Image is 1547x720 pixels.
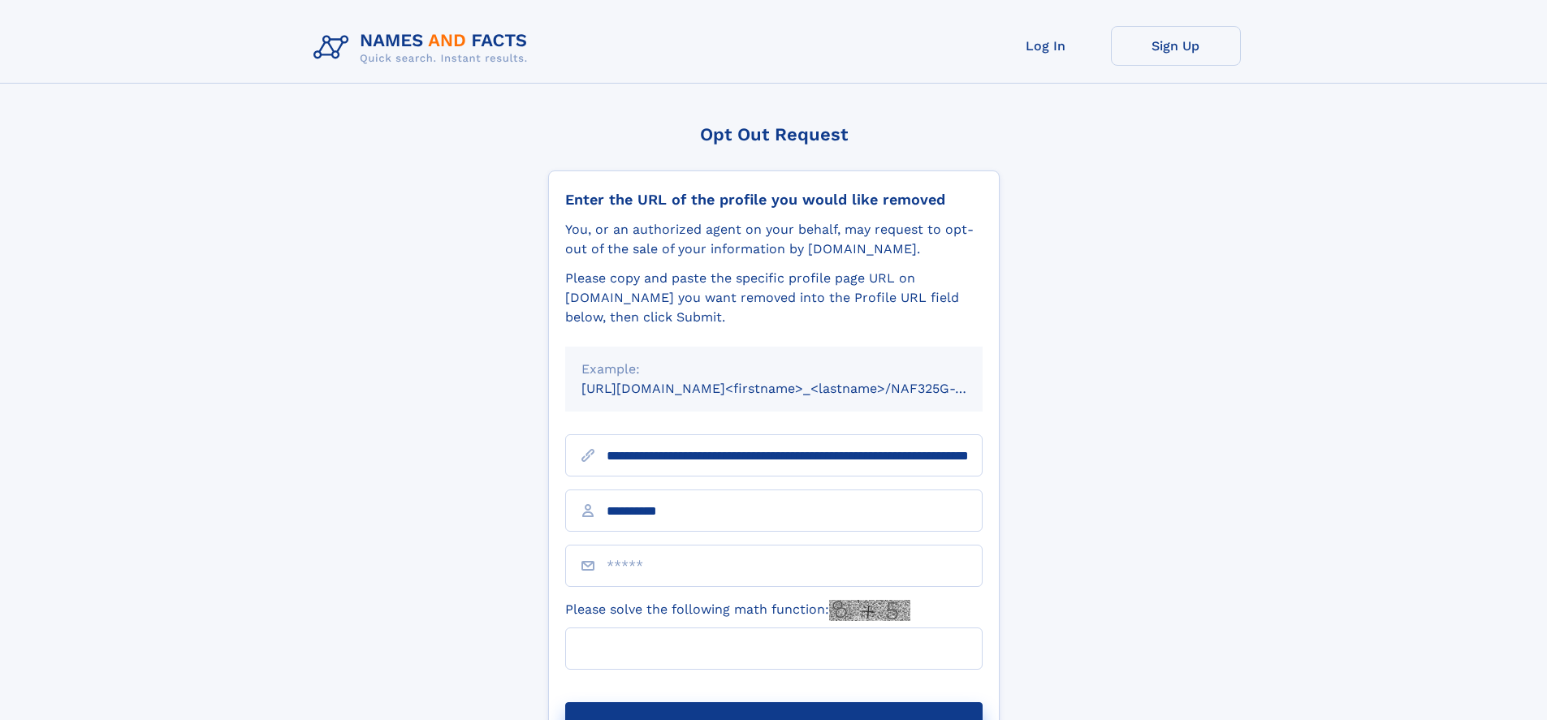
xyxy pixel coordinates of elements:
div: Please copy and paste the specific profile page URL on [DOMAIN_NAME] you want removed into the Pr... [565,269,983,327]
div: Opt Out Request [548,124,1000,144]
a: Sign Up [1111,26,1241,66]
div: Enter the URL of the profile you would like removed [565,191,983,209]
img: Logo Names and Facts [307,26,541,70]
a: Log In [981,26,1111,66]
label: Please solve the following math function: [565,600,910,621]
div: You, or an authorized agent on your behalf, may request to opt-out of the sale of your informatio... [565,220,983,259]
div: Example: [581,360,966,379]
small: [URL][DOMAIN_NAME]<firstname>_<lastname>/NAF325G-xxxxxxxx [581,381,1013,396]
